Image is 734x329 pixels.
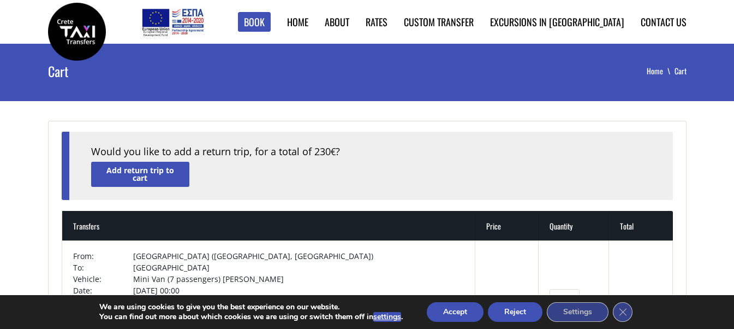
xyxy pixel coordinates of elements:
[73,285,133,296] td: Date:
[91,162,189,186] a: Add return trip to cart
[73,250,133,262] td: From:
[133,273,464,285] td: Mini Van (7 passengers) [PERSON_NAME]
[91,145,651,159] div: Would you like to add a return trip, for a total of 230 ?
[547,302,608,322] button: Settings
[675,66,687,77] li: Cart
[48,25,106,36] a: Crete Taxi Transfers | Crete Taxi Transfers Cart | Crete Taxi Transfers
[488,302,542,322] button: Reject
[427,302,484,322] button: Accept
[366,15,387,29] a: Rates
[73,262,133,273] td: To:
[550,289,579,315] input: Transfers quantity
[287,15,308,29] a: Home
[133,262,464,273] td: [GEOGRAPHIC_DATA]
[609,211,672,240] th: Total
[373,312,401,322] button: settings
[613,302,632,322] button: Close GDPR Cookie Banner
[331,146,336,158] span: €
[140,5,205,38] img: e-bannersEUERDF180X90.jpg
[133,285,464,296] td: [DATE] 00:00
[238,12,271,32] a: Book
[73,273,133,285] td: Vehicle:
[133,250,464,262] td: [GEOGRAPHIC_DATA] ([GEOGRAPHIC_DATA], [GEOGRAPHIC_DATA])
[490,15,624,29] a: Excursions in [GEOGRAPHIC_DATA]
[48,44,263,98] h1: Cart
[475,211,539,240] th: Price
[325,15,349,29] a: About
[539,211,609,240] th: Quantity
[641,15,687,29] a: Contact us
[404,15,474,29] a: Custom Transfer
[647,65,675,77] a: Home
[48,3,106,61] img: Crete Taxi Transfers | Crete Taxi Transfers Cart | Crete Taxi Transfers
[99,302,403,312] p: We are using cookies to give you the best experience on our website.
[99,312,403,322] p: You can find out more about which cookies we are using or switch them off in .
[62,211,476,240] th: Transfers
